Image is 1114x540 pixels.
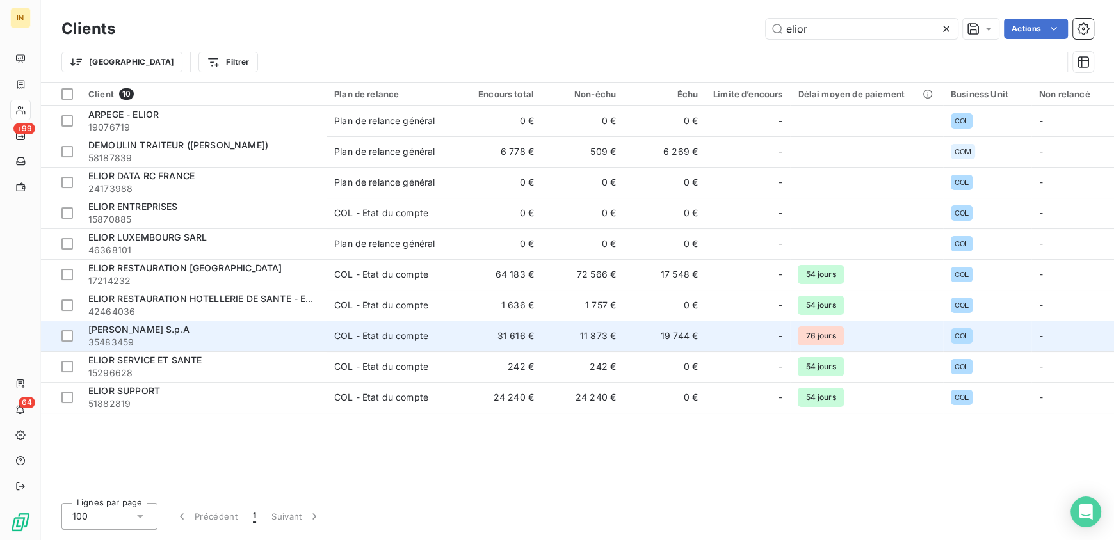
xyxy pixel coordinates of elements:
div: Plan de relance général [334,176,435,189]
span: - [1039,330,1043,341]
span: 42464036 [88,305,319,318]
span: COL [955,117,969,125]
span: ELIOR RESTAURATION HOTELLERIE DE SANTE - ERHS [88,293,324,304]
span: 51882819 [88,397,319,410]
button: Suivant [264,503,328,530]
div: Plan de relance [334,89,452,99]
span: +99 [13,123,35,134]
span: DEMOULIN TRAITEUR ([PERSON_NAME]) [88,139,268,150]
span: COL [955,301,969,309]
span: - [1039,269,1043,280]
div: Limite d’encours [713,89,782,99]
span: 19076719 [88,121,319,134]
span: - [1039,177,1043,187]
span: - [779,207,782,219]
span: 54 jours [798,388,843,407]
td: 0 € [542,198,624,228]
span: ARPEGE - ELIOR [88,109,159,120]
input: Rechercher [766,19,958,39]
span: - [779,268,782,281]
span: 100 [72,510,88,523]
div: IN [10,8,31,28]
span: ELIOR RESTAURATION [GEOGRAPHIC_DATA] [88,262,282,273]
div: Échu [631,89,698,99]
span: - [1039,392,1043,402]
span: - [779,299,782,312]
div: COL - Etat du compte [334,391,428,404]
span: 54 jours [798,265,843,284]
span: ELIOR DATA RC FRANCE [88,170,195,181]
td: 72 566 € [542,259,624,290]
td: 0 € [624,351,706,382]
td: 1 757 € [542,290,624,321]
td: 242 € [542,351,624,382]
div: COL - Etat du compte [334,330,428,342]
td: 64 183 € [460,259,542,290]
td: 17 548 € [624,259,706,290]
td: 6 269 € [624,136,706,167]
button: Précédent [168,503,245,530]
span: COL [955,240,969,248]
img: Logo LeanPay [10,512,31,532]
span: - [779,391,782,404]
div: Encours total [467,89,534,99]
td: 24 240 € [542,382,624,413]
button: Actions [1004,19,1068,39]
td: 6 778 € [460,136,542,167]
td: 24 240 € [460,382,542,413]
span: ELIOR SUPPORT [88,385,160,396]
td: 0 € [460,167,542,198]
span: - [1039,115,1043,126]
span: - [1039,361,1043,372]
td: 0 € [624,228,706,259]
div: COL - Etat du compte [334,299,428,312]
span: - [1039,238,1043,249]
td: 0 € [460,228,542,259]
div: Open Intercom Messenger [1070,496,1101,527]
td: 1 636 € [460,290,542,321]
td: 0 € [460,198,542,228]
span: COL [955,332,969,340]
span: 54 jours [798,296,843,315]
span: - [779,237,782,250]
td: 0 € [624,382,706,413]
span: 58187839 [88,152,319,164]
div: Plan de relance général [334,145,435,158]
span: - [779,145,782,158]
td: 0 € [624,198,706,228]
td: 0 € [542,106,624,136]
td: 0 € [624,290,706,321]
td: 0 € [624,106,706,136]
span: ELIOR SERVICE ET SANTE [88,354,202,365]
td: 0 € [460,106,542,136]
span: 76 jours [798,326,843,345]
span: COL [955,179,969,186]
td: 242 € [460,351,542,382]
span: 10 [119,88,134,100]
td: 509 € [542,136,624,167]
button: [GEOGRAPHIC_DATA] [61,52,182,72]
span: 15296628 [88,367,319,379]
div: Délai moyen de paiement [798,89,935,99]
span: 1 [253,510,256,523]
span: COL [955,393,969,401]
span: 46368101 [88,244,319,257]
div: COL - Etat du compte [334,207,428,219]
div: Non relancé [1039,89,1106,99]
td: 31 616 € [460,321,542,351]
span: 15870885 [88,213,319,226]
div: COL - Etat du compte [334,268,428,281]
span: 24173988 [88,182,319,195]
span: - [1039,299,1043,310]
span: - [1039,207,1043,218]
span: COM [955,148,971,155]
span: ELIOR LUXEMBOURG SARL [88,232,207,242]
span: - [779,115,782,127]
span: - [779,360,782,373]
div: Business Unit [951,89,1024,99]
td: 19 744 € [624,321,706,351]
td: 0 € [542,167,624,198]
td: 0 € [624,167,706,198]
span: 54 jours [798,357,843,376]
span: COL [955,363,969,370]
